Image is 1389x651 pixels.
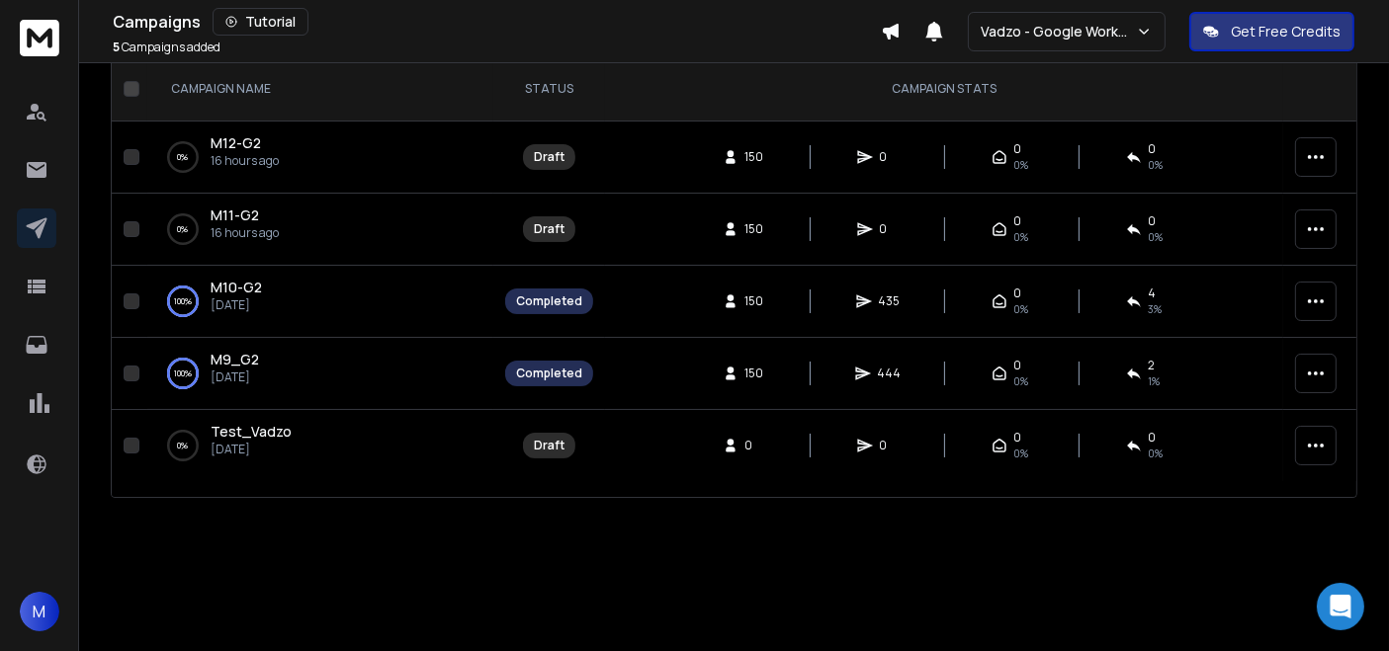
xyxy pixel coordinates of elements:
span: 0 [1013,285,1021,301]
span: 0 [1148,213,1156,229]
span: 0 [879,149,899,165]
div: Draft [534,221,564,237]
th: CAMPAIGN STATS [605,57,1283,122]
p: Campaigns added [113,40,220,55]
p: Get Free Credits [1231,22,1341,41]
button: M [20,592,59,631]
a: Test_Vadzo [211,422,292,442]
span: 0 [1013,358,1021,373]
a: M10-G2 [211,278,262,297]
p: Vadzo - Google Workspace [981,22,1136,41]
span: 435 [878,293,900,309]
span: M12-G2 [211,133,261,152]
span: 444 [877,366,901,381]
th: STATUS [493,57,605,122]
span: 0% [1013,373,1028,389]
div: Draft [534,438,564,453]
td: 0%Test_Vadzo[DATE] [147,410,493,482]
span: 0% [1013,229,1028,245]
p: 100 % [174,291,192,311]
p: 0 % [178,219,189,239]
span: 0% [1148,229,1163,245]
div: Campaigns [113,8,881,36]
p: [DATE] [211,442,292,457]
button: Tutorial [213,8,308,36]
p: 100 % [174,364,192,383]
td: 0%M12-G216 hours ago [147,122,493,194]
p: [DATE] [211,369,259,385]
span: 3 % [1148,301,1162,317]
th: CAMPAIGN NAME [147,57,493,122]
span: 0 [1148,430,1156,446]
p: 0 % [178,147,189,167]
div: Open Intercom Messenger [1317,583,1364,630]
span: 0 [744,438,764,453]
span: 150 [744,149,764,165]
a: M12-G2 [211,133,261,153]
p: [DATE] [211,297,262,313]
span: 0 [1013,213,1021,229]
a: M11-G2 [211,205,259,225]
span: 0% [1013,301,1028,317]
span: 150 [744,293,764,309]
span: M11-G2 [211,205,259,224]
span: 0 [1013,430,1021,446]
span: 0% [1013,157,1028,173]
p: 0 % [178,436,189,455]
div: Draft [534,149,564,165]
span: 5 [113,39,120,55]
span: 1 % [1148,373,1160,389]
td: 100%M10-G2[DATE] [147,266,493,338]
span: 150 [744,366,764,381]
span: 0% [1013,446,1028,461]
span: 0% [1148,157,1163,173]
span: 2 [1148,358,1155,373]
span: 0 [879,438,899,453]
span: 0 [879,221,899,237]
p: 16 hours ago [211,153,279,169]
span: M9_G2 [211,350,259,368]
span: 0 [1148,141,1156,157]
button: Get Free Credits [1189,12,1354,51]
td: 0%M11-G216 hours ago [147,194,493,266]
span: Test_Vadzo [211,422,292,441]
div: Completed [516,293,582,309]
p: 16 hours ago [211,225,279,241]
span: 150 [744,221,764,237]
td: 100%M9_G2[DATE] [147,338,493,410]
span: 0 [1013,141,1021,157]
span: M10-G2 [211,278,262,296]
div: Completed [516,366,582,381]
span: 4 [1148,285,1156,301]
a: M9_G2 [211,350,259,369]
span: 0% [1148,446,1163,461]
